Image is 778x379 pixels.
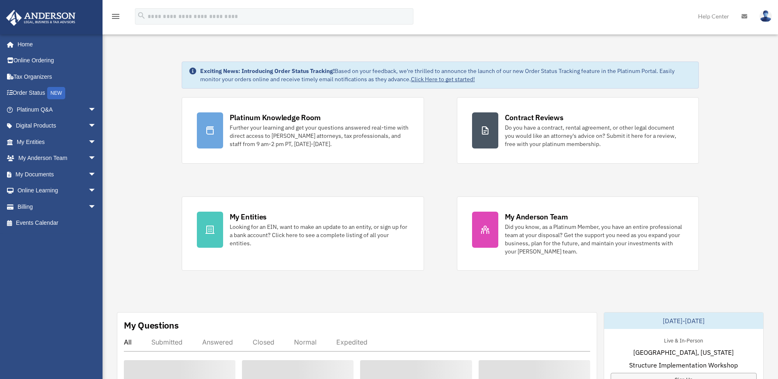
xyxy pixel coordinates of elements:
div: NEW [47,87,65,99]
a: My Anderson Teamarrow_drop_down [6,150,109,167]
div: Answered [202,338,233,346]
a: Platinum Knowledge Room Further your learning and get your questions answered real-time with dire... [182,97,424,164]
div: Contract Reviews [505,112,564,123]
div: My Questions [124,319,179,331]
a: Order StatusNEW [6,85,109,102]
img: User Pic [760,10,772,22]
div: Closed [253,338,274,346]
div: Submitted [151,338,183,346]
a: Tax Organizers [6,68,109,85]
div: Expedited [336,338,367,346]
span: arrow_drop_down [88,199,105,215]
a: Contract Reviews Do you have a contract, rental agreement, or other legal document you would like... [457,97,699,164]
a: My Entitiesarrow_drop_down [6,134,109,150]
a: Home [6,36,105,53]
a: Click Here to get started! [411,75,475,83]
a: My Anderson Team Did you know, as a Platinum Member, you have an entire professional team at your... [457,196,699,271]
span: arrow_drop_down [88,166,105,183]
span: arrow_drop_down [88,101,105,118]
span: arrow_drop_down [88,150,105,167]
div: Live & In-Person [657,336,710,344]
span: [GEOGRAPHIC_DATA], [US_STATE] [633,347,734,357]
div: Platinum Knowledge Room [230,112,321,123]
a: My Documentsarrow_drop_down [6,166,109,183]
div: My Anderson Team [505,212,568,222]
div: My Entities [230,212,267,222]
span: arrow_drop_down [88,183,105,199]
i: menu [111,11,121,21]
div: Did you know, as a Platinum Member, you have an entire professional team at your disposal? Get th... [505,223,684,256]
div: Looking for an EIN, want to make an update to an entity, or sign up for a bank account? Click her... [230,223,409,247]
a: Online Ordering [6,53,109,69]
span: arrow_drop_down [88,118,105,135]
a: Platinum Q&Aarrow_drop_down [6,101,109,118]
div: Do you have a contract, rental agreement, or other legal document you would like an attorney's ad... [505,123,684,148]
span: Structure Implementation Workshop [629,360,738,370]
div: Further your learning and get your questions answered real-time with direct access to [PERSON_NAM... [230,123,409,148]
span: arrow_drop_down [88,134,105,151]
div: Normal [294,338,317,346]
a: menu [111,14,121,21]
div: [DATE]-[DATE] [604,313,763,329]
div: All [124,338,132,346]
div: Based on your feedback, we're thrilled to announce the launch of our new Order Status Tracking fe... [200,67,692,83]
img: Anderson Advisors Platinum Portal [4,10,78,26]
a: Events Calendar [6,215,109,231]
strong: Exciting News: Introducing Order Status Tracking! [200,67,335,75]
i: search [137,11,146,20]
a: Online Learningarrow_drop_down [6,183,109,199]
a: Digital Productsarrow_drop_down [6,118,109,134]
a: Billingarrow_drop_down [6,199,109,215]
a: My Entities Looking for an EIN, want to make an update to an entity, or sign up for a bank accoun... [182,196,424,271]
